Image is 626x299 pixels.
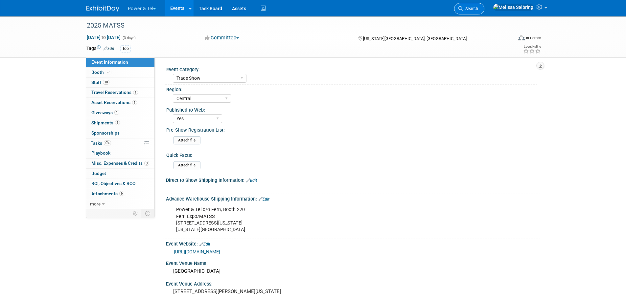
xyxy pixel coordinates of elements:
[91,171,106,176] span: Budget
[133,90,138,95] span: 1
[91,110,119,115] span: Giveaways
[91,80,109,85] span: Staff
[91,160,149,166] span: Misc. Expenses & Credits
[86,118,154,128] a: Shipments1
[86,68,154,77] a: Booth
[132,100,137,105] span: 1
[171,266,535,276] div: [GEOGRAPHIC_DATA]
[101,35,107,40] span: to
[86,88,154,97] a: Travel Reservations1
[86,128,154,138] a: Sponsorships
[91,59,128,65] span: Event Information
[474,34,542,44] div: Event Format
[86,108,154,118] a: Giveaways1
[114,110,119,115] span: 1
[86,6,119,12] img: ExhibitDay
[91,150,110,156] span: Playbook
[86,199,154,209] a: more
[84,20,503,32] div: 2025 MATSS
[166,258,540,267] div: Event Venue Name:
[115,120,120,125] span: 1
[166,194,540,203] div: Advance Warehouse Shipping Information:
[144,161,149,166] span: 3
[91,191,124,196] span: Attachments
[104,140,111,145] span: 0%
[173,288,314,294] pre: [STREET_ADDRESS][PERSON_NAME][US_STATE]
[246,178,257,183] a: Edit
[86,45,114,53] td: Tags
[103,80,109,85] span: 10
[86,179,154,189] a: ROI, Objectives & ROO
[493,4,534,11] img: Melissa Seibring
[199,242,210,246] a: Edit
[463,6,478,11] span: Search
[130,209,141,218] td: Personalize Event Tab Strip
[86,159,154,168] a: Misc. Expenses & Credits3
[141,209,154,218] td: Toggle Event Tabs
[91,140,111,146] span: Tasks
[86,189,154,199] a: Attachments6
[518,35,525,40] img: Format-Inperson.png
[166,105,537,113] div: Published to Web:
[107,70,110,74] i: Booth reservation complete
[454,3,484,14] a: Search
[120,45,131,52] div: Top
[91,100,137,105] span: Asset Reservations
[363,36,467,41] span: [US_STATE][GEOGRAPHIC_DATA], [GEOGRAPHIC_DATA]
[104,46,114,51] a: Edit
[166,125,537,133] div: Pre-Show Registration List:
[172,203,468,236] div: Power & Tel c/o Fern, Booth 220 Fern Expo/MATSS [STREET_ADDRESS][US_STATE] [US_STATE][GEOGRAPHIC_...
[86,34,121,40] span: [DATE] [DATE]
[526,35,541,40] div: In-Person
[90,201,101,206] span: more
[86,139,154,148] a: Tasks0%
[86,57,154,67] a: Event Information
[86,78,154,88] a: Staff10
[174,249,220,254] a: [URL][DOMAIN_NAME]
[91,130,120,136] span: Sponsorships
[86,148,154,158] a: Playbook
[91,70,111,75] span: Booth
[166,65,537,73] div: Event Category:
[166,279,540,287] div: Event Venue Address:
[122,36,136,40] span: (3 days)
[523,45,541,48] div: Event Rating
[166,150,537,159] div: Quick Facts:
[91,90,138,95] span: Travel Reservations
[166,175,540,184] div: Direct to Show Shipping Information:
[166,85,537,93] div: Region:
[202,34,242,41] button: Committed
[86,169,154,179] a: Budget
[259,197,269,202] a: Edit
[91,181,135,186] span: ROI, Objectives & ROO
[91,120,120,125] span: Shipments
[119,191,124,196] span: 6
[86,98,154,108] a: Asset Reservations1
[166,239,540,247] div: Event Website:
